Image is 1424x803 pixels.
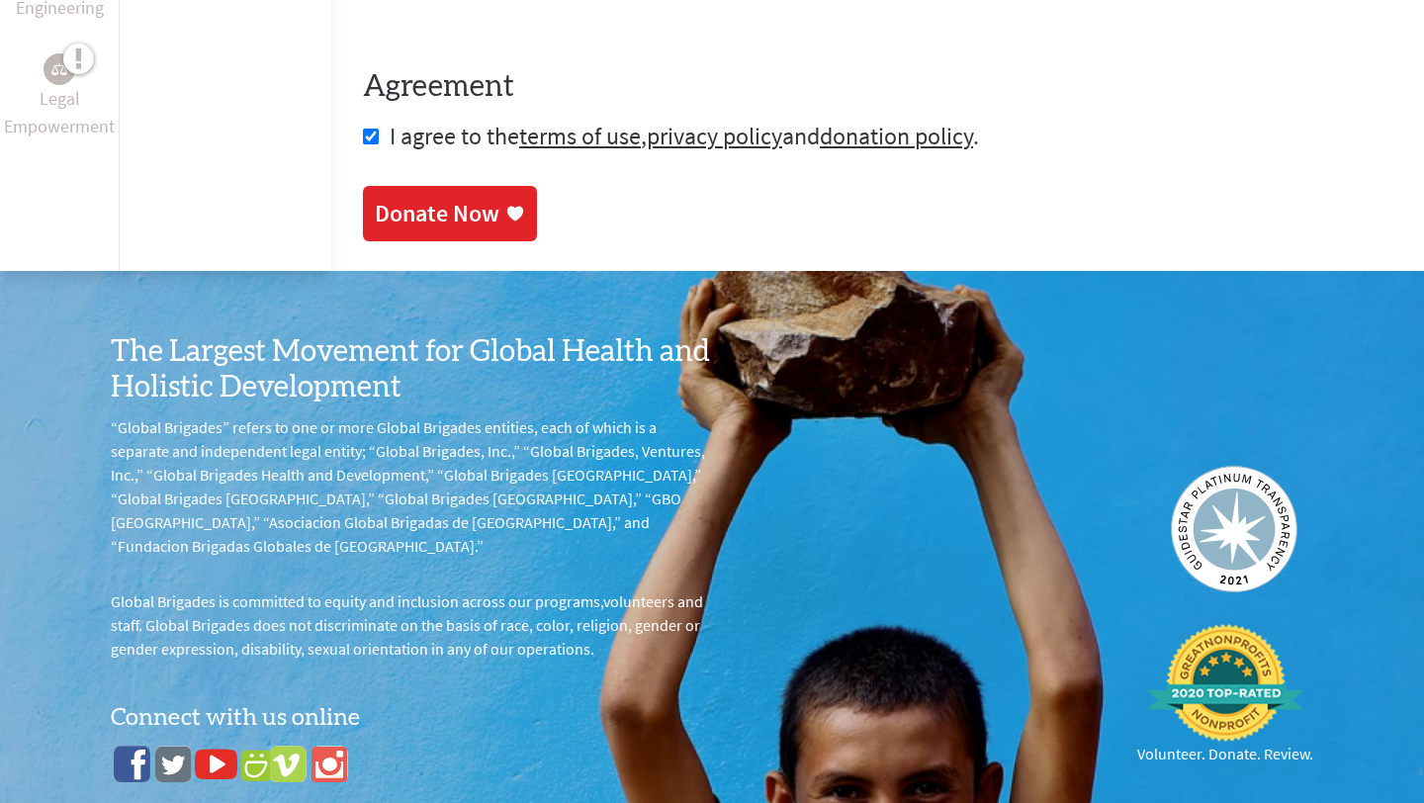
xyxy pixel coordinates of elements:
[111,415,712,558] p: “Global Brigades” refers to one or more Global Brigades entities, each of which is a separate and...
[4,85,115,140] p: Legal Empowerment
[111,692,712,734] h4: Connect with us online
[363,186,537,241] a: Donate Now
[1137,624,1313,766] a: Volunteer. Donate. Review.
[241,750,271,781] img: icon_smugmug.c8a20fed67501a237c1af5c9f669a5c5.png
[1137,742,1313,765] p: Volunteer. Donate. Review.
[820,121,973,151] a: donation policy
[51,63,67,75] img: Legal Empowerment
[111,334,712,405] h3: The Largest Movement for Global Health and Holistic Development
[390,121,979,151] span: I agree to the , and .
[111,589,712,661] p: Global Brigades is committed to equity and inclusion across our programs,volunteers and staff. Gl...
[375,198,499,229] div: Donate Now
[1146,624,1304,743] img: 2020 Top-rated nonprofits and charities
[1171,466,1297,592] img: Guidestar 2019
[363,69,1392,105] h4: Agreement
[647,121,782,151] a: privacy policy
[4,53,115,140] a: Legal EmpowermentLegal Empowerment
[44,53,75,85] div: Legal Empowerment
[519,121,641,151] a: terms of use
